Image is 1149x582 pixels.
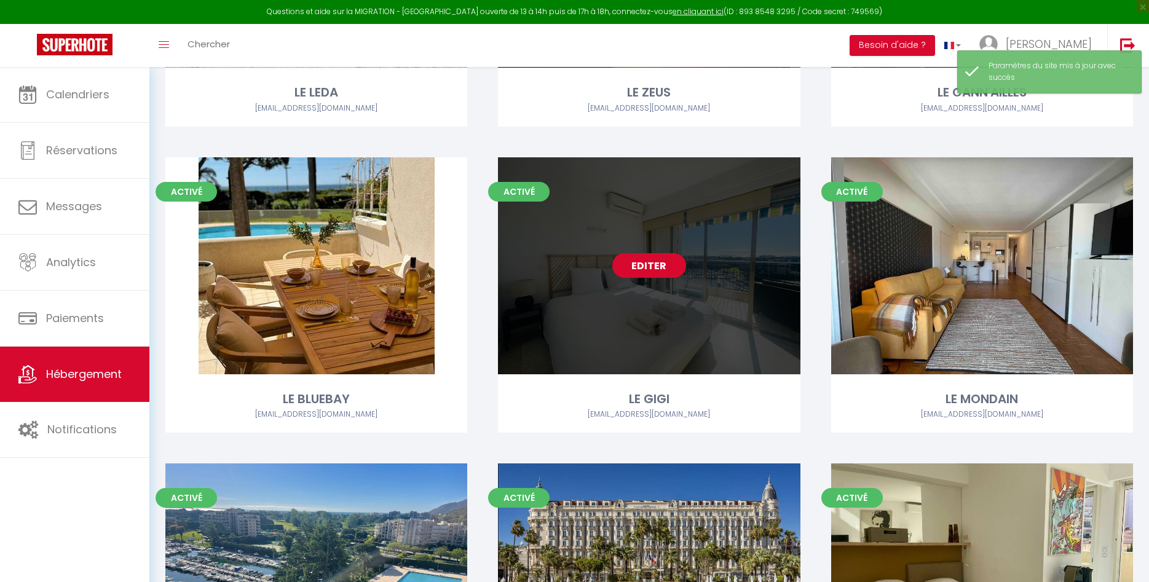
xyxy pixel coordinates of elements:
span: Paiements [46,310,104,326]
div: Airbnb [165,103,467,114]
span: Notifications [47,422,117,437]
span: Messages [46,199,102,214]
span: Activé [821,182,883,202]
span: Activé [156,488,217,508]
a: Editer [280,253,353,278]
img: Super Booking [37,34,113,55]
div: Airbnb [165,409,467,420]
img: ... [979,35,998,53]
div: Airbnb [831,409,1133,420]
a: en cliquant ici [673,6,724,17]
span: Activé [821,488,883,508]
button: Besoin d'aide ? [850,35,935,56]
span: Réservations [46,143,117,158]
div: LE BLUEBAY [165,390,467,409]
a: ... [PERSON_NAME] [970,24,1107,67]
span: Activé [156,182,217,202]
a: Chercher [178,24,239,67]
span: Activé [488,488,550,508]
a: Editer [945,253,1019,278]
span: Chercher [188,37,230,50]
div: LE MONDAIN [831,390,1133,409]
span: Hébergement [46,366,122,382]
div: LE GIGI [498,390,800,409]
div: LE LEDA [165,83,467,102]
div: LE CANN'AILLES [831,83,1133,102]
a: Editer [612,253,686,278]
div: Airbnb [498,103,800,114]
span: Activé [488,182,550,202]
span: [PERSON_NAME] [1006,36,1092,52]
span: Calendriers [46,87,109,102]
div: LE ZEUS [498,83,800,102]
img: logout [1120,37,1135,53]
button: Open LiveChat chat widget [10,5,47,42]
div: Airbnb [498,409,800,420]
div: Airbnb [831,103,1133,114]
span: Analytics [46,254,96,270]
div: Paramètres du site mis à jour avec succès [989,60,1129,84]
